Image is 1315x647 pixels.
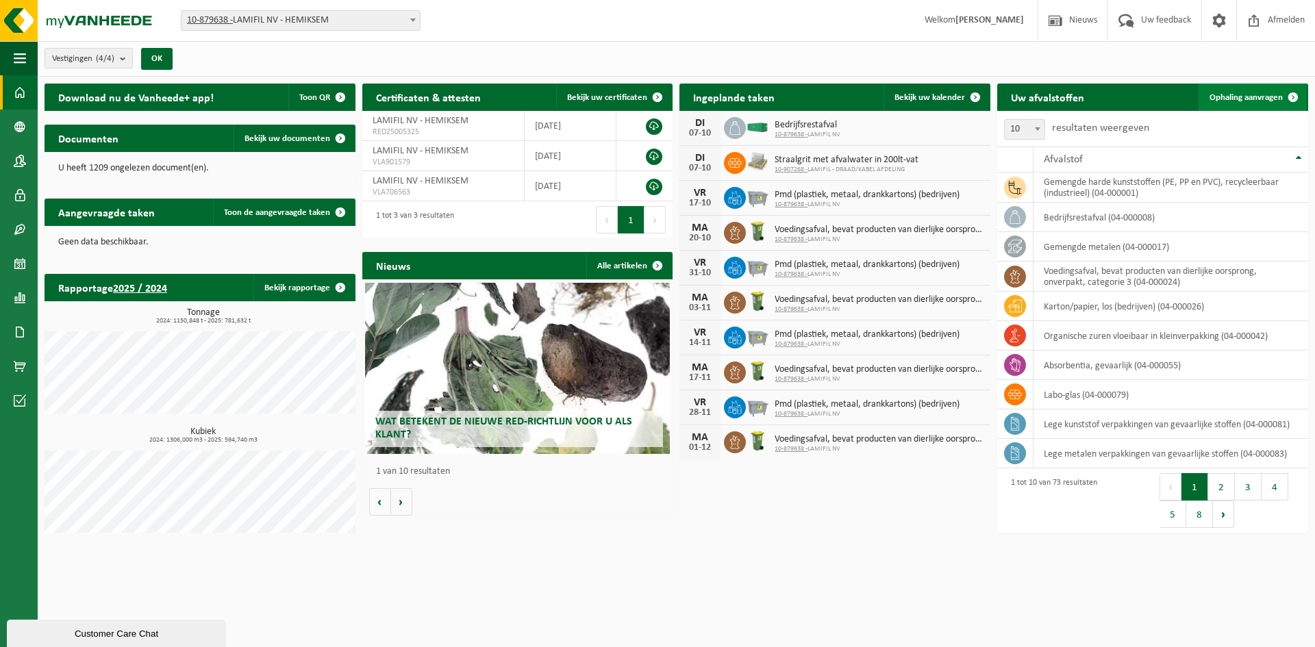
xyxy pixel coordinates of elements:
[1052,123,1149,134] label: resultaten weergeven
[746,325,769,348] img: WB-2500-GAL-GY-01
[686,118,714,129] div: DI
[1044,154,1083,165] span: Afvalstof
[299,93,330,102] span: Toon QR
[58,238,342,247] p: Geen data beschikbaar.
[686,233,714,243] div: 20-10
[1034,232,1308,262] td: gemengde metalen (04-000017)
[1004,472,1097,529] div: 1 tot 10 van 73 resultaten
[288,84,354,111] button: Toon QR
[113,283,167,294] tcxspan: Call 2025 / 2024 via 3CX
[775,305,807,313] tcxspan: Call 10-879638 - via 3CX
[45,125,132,151] h2: Documenten
[686,303,714,313] div: 03-11
[362,252,424,279] h2: Nieuws
[1034,409,1308,439] td: lege kunststof verpakkingen van gevaarlijke stoffen (04-000081)
[686,268,714,278] div: 31-10
[746,150,769,173] img: LP-PA-00000-WDN-11
[775,445,984,453] span: LAMIFIL NV
[775,445,807,453] tcxspan: Call 10-879638 - via 3CX
[686,292,714,303] div: MA
[525,171,616,201] td: [DATE]
[746,359,769,383] img: WB-0140-HPE-GN-50
[51,437,355,444] span: 2024: 1306,000 m3 - 2025: 594,740 m3
[369,488,391,516] button: Vorige
[775,329,960,340] span: Pmd (plastiek, metaal, drankkartons) (bedrijven)
[51,427,355,444] h3: Kubiek
[775,270,960,279] span: LAMIFIL NV
[391,488,412,516] button: Volgende
[1213,500,1234,528] button: Next
[679,84,788,110] h2: Ingeplande taken
[997,84,1098,110] h2: Uw afvalstoffen
[1005,120,1044,139] span: 10
[224,208,330,217] span: Toon de aangevraagde taken
[644,206,666,233] button: Next
[1199,84,1307,111] a: Ophaling aanvragen
[894,93,965,102] span: Bekijk uw kalender
[375,416,632,440] span: Wat betekent de nieuwe RED-richtlijn voor u als klant?
[746,255,769,278] img: WB-2500-GAL-GY-01
[686,164,714,173] div: 07-10
[775,166,807,173] tcxspan: Call 10-907268 - via 3CX
[775,399,960,410] span: Pmd (plastiek, metaal, drankkartons) (bedrijven)
[686,223,714,233] div: MA
[1235,473,1262,500] button: 3
[373,176,468,186] span: LAMIFIL NV - HEMIKSEM
[96,54,114,63] count: (4/4)
[1034,351,1308,380] td: absorbentia, gevaarlijk (04-000055)
[746,290,769,313] img: WB-0140-HPE-GN-50
[775,166,918,174] span: LAMIFIL - DRAAD/KABEL AFDELING
[746,394,769,418] img: WB-2500-GAL-GY-01
[686,397,714,408] div: VR
[955,15,1024,25] strong: [PERSON_NAME]
[52,49,114,69] span: Vestigingen
[775,131,807,138] tcxspan: Call 10-879638 - via 3CX
[686,199,714,208] div: 17-10
[686,257,714,268] div: VR
[775,375,984,383] span: LAMIFIL NV
[1034,262,1308,292] td: voedingsafval, bevat producten van dierlijke oorsprong, onverpakt, categorie 3 (04-000024)
[775,155,918,166] span: Straalgrit met afvalwater in 200lt-vat
[187,15,233,25] tcxspan: Call 10-879638 - via 3CX
[181,11,420,30] span: 10-879638 - LAMIFIL NV - HEMIKSEM
[362,84,494,110] h2: Certificaten & attesten
[365,283,670,454] a: Wat betekent de nieuwe RED-richtlijn voor u als klant?
[686,373,714,383] div: 17-11
[775,294,984,305] span: Voedingsafval, bevat producten van dierlijke oorsprong, onverpakt, categorie 3
[373,146,468,156] span: LAMIFIL NV - HEMIKSEM
[58,164,342,173] p: U heeft 1209 ongelezen document(en).
[1034,292,1308,321] td: karton/papier, los (bedrijven) (04-000026)
[686,338,714,348] div: 14-11
[234,125,354,152] a: Bekijk uw documenten
[775,340,960,348] span: LAMIFIL NV
[45,199,168,225] h2: Aangevraagde taken
[556,84,671,111] a: Bekijk uw certificaten
[45,84,227,110] h2: Download nu de Vanheede+ app!
[1034,321,1308,351] td: organische zuren vloeibaar in kleinverpakking (04-000042)
[373,187,514,198] span: VLA706563
[567,93,647,102] span: Bekijk uw certificaten
[7,617,229,647] iframe: chat widget
[1034,203,1308,232] td: bedrijfsrestafval (04-000008)
[181,10,421,31] span: 10-879638 - LAMIFIL NV - HEMIKSEM
[1160,500,1186,528] button: 5
[775,375,807,383] tcxspan: Call 10-879638 - via 3CX
[775,236,807,243] tcxspan: Call 10-879638 - via 3CX
[51,318,355,325] span: 2024: 1150,848 t - 2025: 781,632 t
[775,340,807,348] tcxspan: Call 10-879638 - via 3CX
[884,84,989,111] a: Bekijk uw kalender
[373,157,514,168] span: VLA901579
[686,129,714,138] div: 07-10
[141,48,173,70] button: OK
[775,305,984,314] span: LAMIFIL NV
[775,364,984,375] span: Voedingsafval, bevat producten van dierlijke oorsprong, onverpakt, categorie 3
[1034,173,1308,203] td: gemengde harde kunststoffen (PE, PP en PVC), recycleerbaar (industrieel) (04-000001)
[775,225,984,236] span: Voedingsafval, bevat producten van dierlijke oorsprong, onverpakt, categorie 3
[775,410,807,418] tcxspan: Call 10-879638 - via 3CX
[45,48,133,68] button: Vestigingen(4/4)
[775,410,960,418] span: LAMIFIL NV
[746,120,769,133] img: HK-XC-30-GN-00
[373,127,514,138] span: RED25005325
[618,206,644,233] button: 1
